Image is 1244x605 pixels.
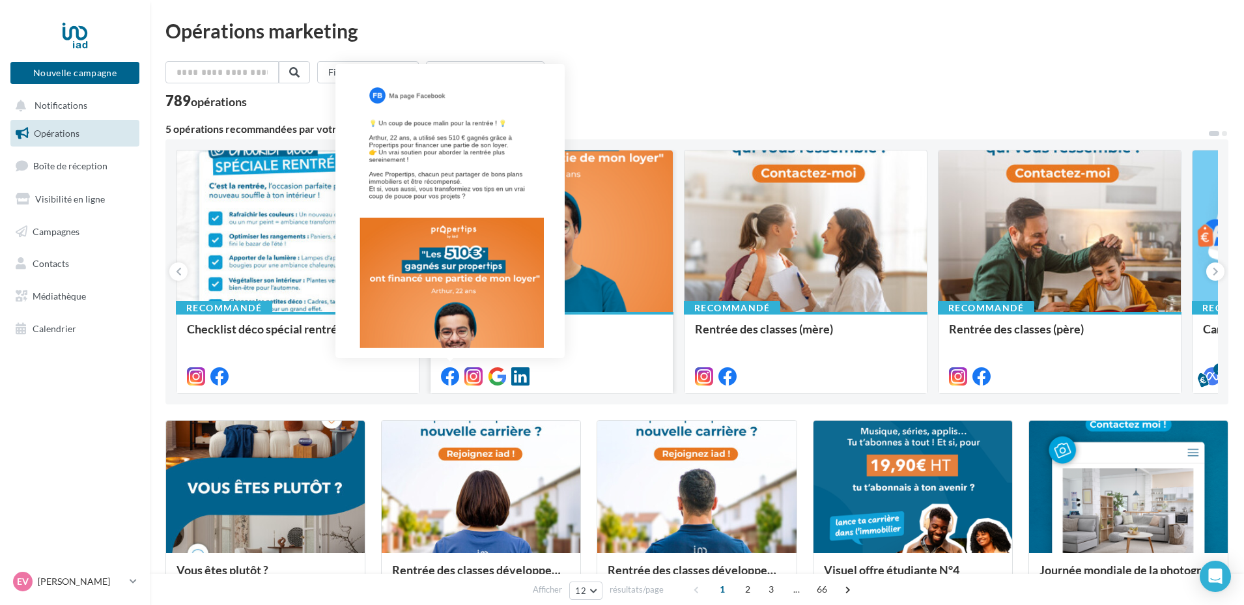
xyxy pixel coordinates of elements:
span: Afficher [533,584,562,596]
div: 789 [165,94,247,108]
button: Filtrer par canal [317,61,419,83]
span: ... [786,579,807,600]
span: Boîte de réception [33,160,107,171]
div: 5 opérations recommandées par votre enseigne [165,124,1208,134]
div: Journée mondiale de la photographie [1039,563,1217,589]
span: 1 [712,579,733,600]
div: Rentrée des classes (mère) [695,322,916,348]
span: Calendrier [33,323,76,334]
div: Vous êtes plutôt ? [177,563,354,589]
span: Visibilité en ligne [35,193,105,204]
button: Filtrer par catégorie [426,61,544,83]
button: 12 [569,582,602,600]
a: Calendrier [8,315,142,343]
span: résultats/page [610,584,664,596]
div: Rentrée des classes développement (conseillère) [392,563,570,589]
span: Médiathèque [33,290,86,302]
button: Nouvelle campagne [10,62,139,84]
div: Recommandé [684,301,780,315]
a: Boîte de réception [8,152,142,180]
a: EV [PERSON_NAME] [10,569,139,594]
span: Campagnes [33,225,79,236]
a: Médiathèque [8,283,142,310]
div: Recommandé [938,301,1034,315]
p: [PERSON_NAME] [38,575,124,588]
span: 3 [761,579,782,600]
div: Opérations marketing [165,21,1228,40]
a: Visibilité en ligne [8,186,142,213]
div: Recommandé [176,301,272,315]
div: Rentrée des classes (père) [949,322,1170,348]
span: EV [17,575,29,588]
div: 5 [1213,363,1225,375]
div: Propertips (rentrée) [441,322,662,348]
span: 66 [812,579,833,600]
div: Rentrée des classes développement (conseiller) [608,563,785,589]
span: Contacts [33,258,69,269]
a: Contacts [8,250,142,277]
div: opérations [191,96,247,107]
a: Opérations [8,120,142,147]
span: 2 [737,579,758,600]
span: Opérations [34,128,79,139]
div: Open Intercom Messenger [1200,561,1231,592]
a: Campagnes [8,218,142,246]
span: 12 [575,585,586,596]
div: Checklist déco spécial rentrée [187,322,408,348]
div: Recommandé [430,301,526,315]
div: Visuel offre étudiante N°4 [824,563,1002,589]
span: Notifications [35,100,87,111]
